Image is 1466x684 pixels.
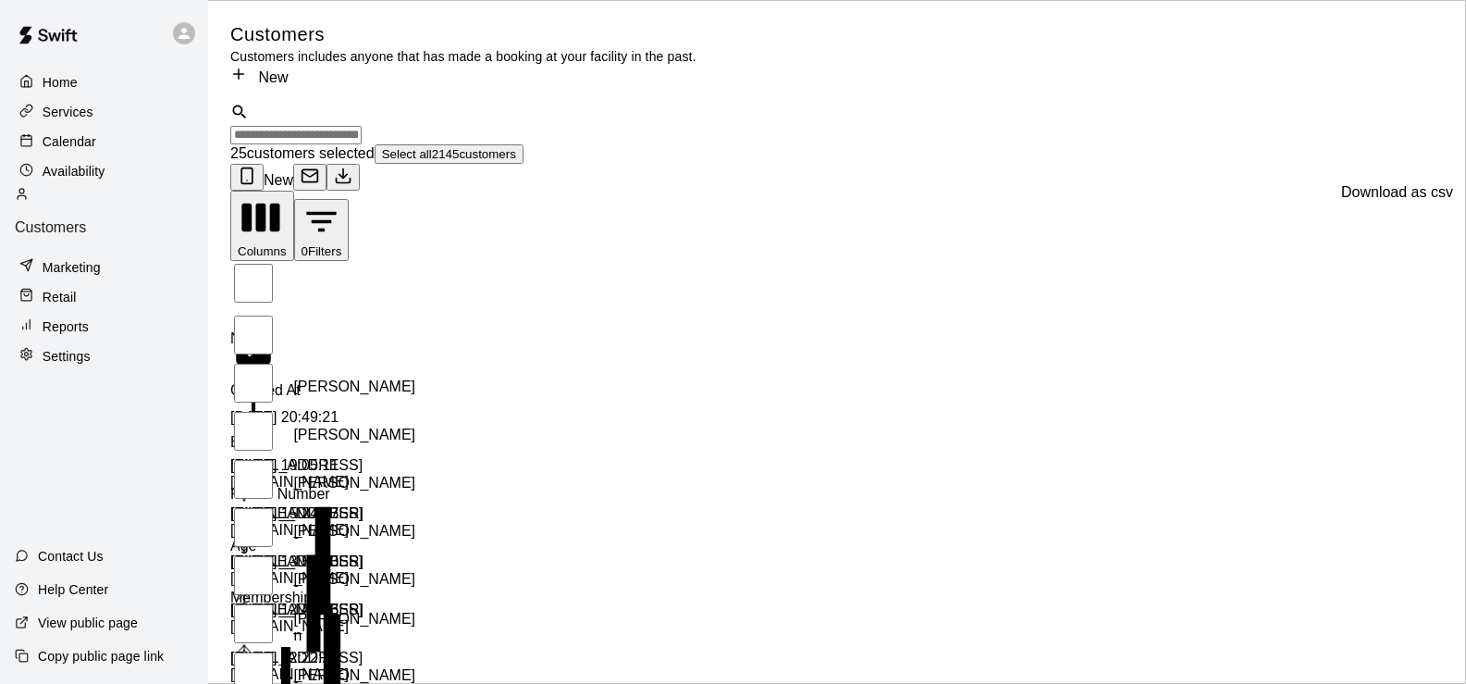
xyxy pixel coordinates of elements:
[230,361,415,412] div: [PERSON_NAME]
[1341,184,1453,201] div: Download as csv
[38,580,108,599] p: Help Center
[15,254,193,281] a: Marketing
[234,364,273,403] input: Unselect row
[230,69,288,85] a: New
[15,313,193,341] a: Reports
[302,244,308,258] span: 0
[43,258,101,277] p: Marketing
[43,103,93,121] p: Services
[234,556,273,595] input: Unselect row
[230,505,397,522] div: 2025-09-08 15:24:27
[230,457,415,508] div: [PERSON_NAME]
[43,132,96,151] p: Calendar
[230,47,696,66] p: Customers includes anyone that has made a booking at your facility in the past.
[234,264,273,303] input: Unselect all rows
[230,650,397,666] div: 2025-09-07 12:22:28
[43,162,105,180] p: Availability
[234,604,273,643] input: Unselect row
[43,73,78,92] p: Home
[43,288,77,306] p: Retail
[230,191,294,262] button: Select columns
[43,317,89,336] p: Reports
[230,505,415,556] div: [PERSON_NAME]
[230,144,1444,164] div: 25 customers selected
[230,553,415,604] div: [PERSON_NAME]
[326,164,360,191] button: Download as csv
[38,614,138,632] p: View public page
[230,409,415,460] div: [PERSON_NAME]
[15,187,193,251] a: Customers
[294,199,350,262] button: Show filters
[230,602,397,618] div: 2025-09-07 12:41:06
[234,460,273,499] input: Unselect row
[293,164,326,191] button: Email customers
[15,98,193,126] a: Services
[43,347,91,366] p: Settings
[15,187,193,236] div: Customers
[15,219,193,236] p: Customers
[264,172,293,188] span: New
[15,342,193,370] a: Settings
[38,547,104,566] p: Contact Us
[234,316,273,354] input: Unselect row
[38,647,164,665] p: Copy public page link
[15,128,193,155] a: Calendar
[230,22,696,47] h5: Customers
[15,283,193,311] a: Retail
[230,409,397,426] div: 2025-09-08 20:49:21
[230,553,397,570] div: 2025-09-07 13:53:10
[234,412,273,451] input: Unselect row
[230,457,397,474] div: 2025-09-08 19:05:11
[375,144,524,164] button: Select all2145customers
[15,157,193,185] a: Availability
[230,103,1444,144] div: Search customers by name or email
[15,68,193,96] a: Home
[230,164,264,191] button: Send App Notification
[230,602,415,653] div: [PERSON_NAME] n
[234,508,273,547] input: Unselect row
